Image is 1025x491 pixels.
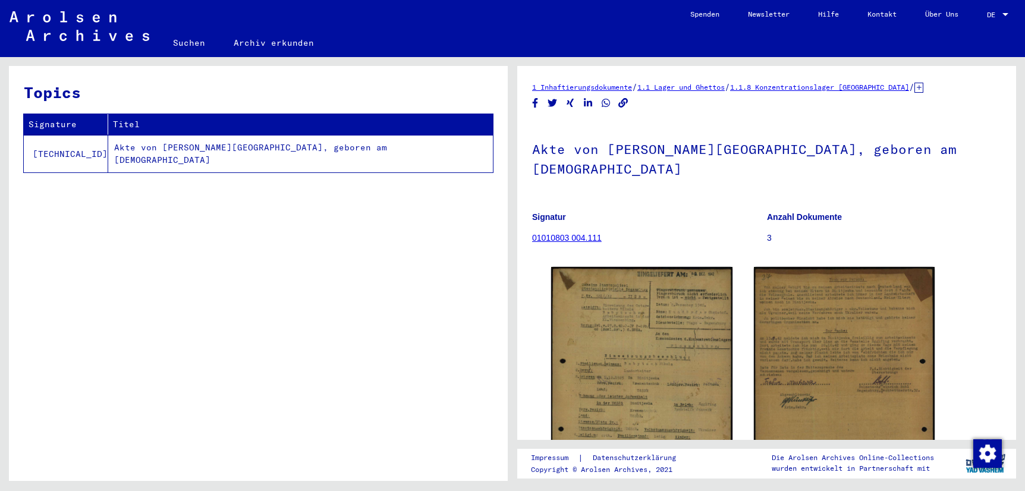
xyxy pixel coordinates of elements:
[219,29,328,57] a: Archiv erkunden
[767,212,842,222] b: Anzahl Dokumente
[987,11,1000,19] span: DE
[10,11,149,41] img: Arolsen_neg.svg
[632,81,637,92] span: /
[159,29,219,57] a: Suchen
[772,463,934,474] p: wurden entwickelt in Partnerschaft mit
[24,114,108,135] th: Signature
[531,452,578,464] a: Impressum
[973,439,1001,467] div: Zustimmung ändern
[963,448,1008,478] img: yv_logo.png
[617,96,630,111] button: Copy link
[637,83,725,92] a: 1.1 Lager und Ghettos
[583,452,690,464] a: Datenschutzerklärung
[108,114,493,135] th: Titel
[772,452,934,463] p: Die Arolsen Archives Online-Collections
[24,135,108,172] td: [TECHNICAL_ID]
[529,96,542,111] button: Share on Facebook
[532,83,632,92] a: 1 Inhaftierungsdokumente
[600,96,612,111] button: Share on WhatsApp
[725,81,730,92] span: /
[909,81,914,92] span: /
[108,135,493,172] td: Akte von [PERSON_NAME][GEOGRAPHIC_DATA], geboren am [DEMOGRAPHIC_DATA]
[564,96,577,111] button: Share on Xing
[531,452,690,464] div: |
[531,464,690,475] p: Copyright © Arolsen Archives, 2021
[546,96,559,111] button: Share on Twitter
[532,212,566,222] b: Signatur
[532,233,602,243] a: 01010803 004.111
[582,96,595,111] button: Share on LinkedIn
[767,232,1001,244] p: 3
[973,439,1002,468] img: Zustimmung ändern
[24,81,492,104] h3: Topics
[730,83,909,92] a: 1.1.8 Konzentrationslager [GEOGRAPHIC_DATA]
[532,122,1001,194] h1: Akte von [PERSON_NAME][GEOGRAPHIC_DATA], geboren am [DEMOGRAPHIC_DATA]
